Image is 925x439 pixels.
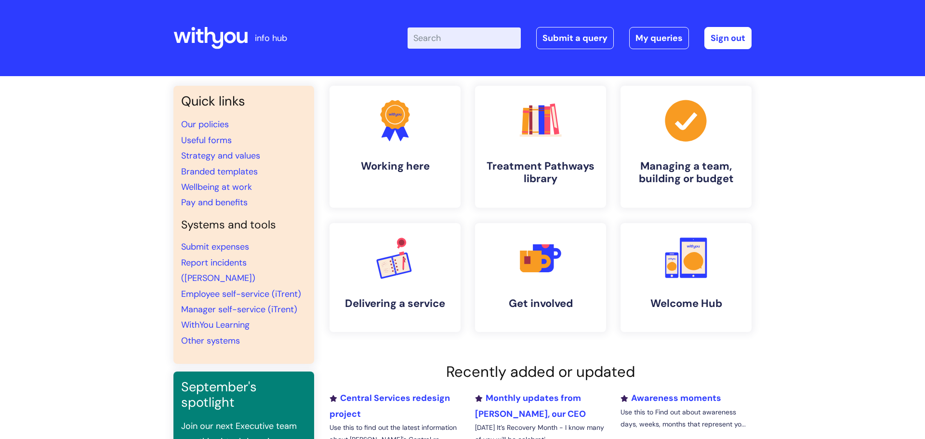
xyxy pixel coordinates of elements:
[181,166,258,177] a: Branded templates
[181,319,250,331] a: WithYou Learning
[181,379,306,411] h3: September's spotlight
[337,297,453,310] h4: Delivering a service
[181,257,255,284] a: Report incidents ([PERSON_NAME])
[181,93,306,109] h3: Quick links
[475,223,606,332] a: Get involved
[536,27,614,49] a: Submit a query
[704,27,752,49] a: Sign out
[621,392,721,404] a: Awareness moments
[181,304,297,315] a: Manager self-service (iTrent)
[181,150,260,161] a: Strategy and values
[330,86,461,208] a: Working here
[181,335,240,346] a: Other systems
[475,86,606,208] a: Treatment Pathways library
[337,160,453,173] h4: Working here
[181,218,306,232] h4: Systems and tools
[621,223,752,332] a: Welcome Hub
[181,134,232,146] a: Useful forms
[621,86,752,208] a: Managing a team, building or budget
[628,160,744,186] h4: Managing a team, building or budget
[621,406,752,430] p: Use this to Find out about awareness days, weeks, months that represent yo...
[330,392,450,419] a: Central Services redesign project
[181,119,229,130] a: Our policies
[181,181,252,193] a: Wellbeing at work
[408,27,752,49] div: | -
[330,363,752,381] h2: Recently added or updated
[628,297,744,310] h4: Welcome Hub
[181,197,248,208] a: Pay and benefits
[629,27,689,49] a: My queries
[255,30,287,46] p: info hub
[181,241,249,253] a: Submit expenses
[475,392,586,419] a: Monthly updates from [PERSON_NAME], our CEO
[330,223,461,332] a: Delivering a service
[408,27,521,49] input: Search
[483,160,598,186] h4: Treatment Pathways library
[181,288,301,300] a: Employee self-service (iTrent)
[483,297,598,310] h4: Get involved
